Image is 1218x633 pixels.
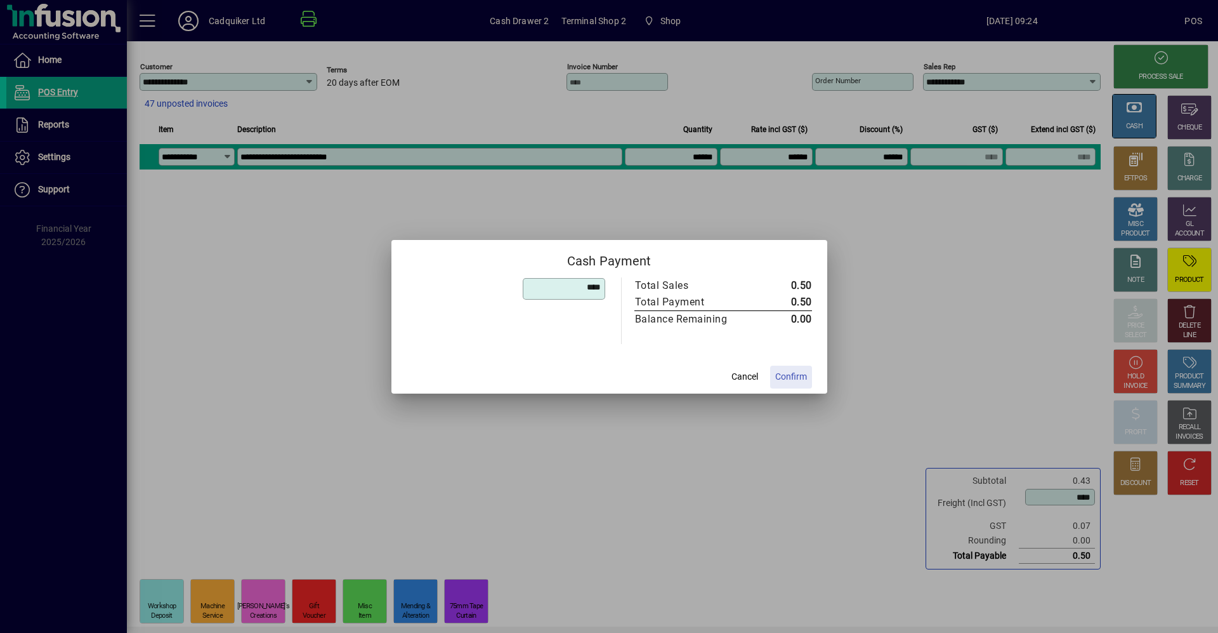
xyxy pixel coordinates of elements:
[635,312,742,327] div: Balance Remaining
[724,366,765,389] button: Cancel
[634,294,754,311] td: Total Payment
[731,370,758,383] span: Cancel
[754,277,812,294] td: 0.50
[770,366,812,389] button: Confirm
[754,294,812,311] td: 0.50
[634,277,754,294] td: Total Sales
[775,370,807,383] span: Confirm
[391,240,827,277] h2: Cash Payment
[754,310,812,328] td: 0.00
